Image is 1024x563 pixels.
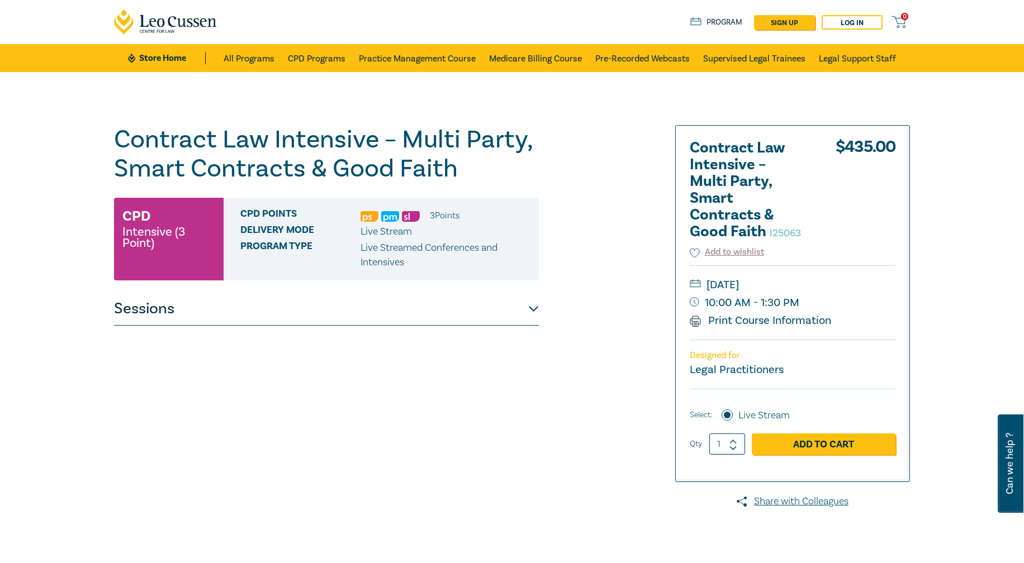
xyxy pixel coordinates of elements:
[901,13,908,20] span: 0
[752,433,895,455] a: Add to Cart
[122,206,150,226] h3: CPD
[240,208,361,223] span: CPD Points
[822,15,883,30] a: Log in
[1004,421,1015,506] span: Can we help ?
[690,438,702,450] label: Qty
[402,211,420,222] img: Substantive Law
[754,15,815,30] a: sign up
[770,227,801,240] small: I25063
[122,226,215,249] small: Intensive (3 Point)
[288,44,345,72] a: CPD Programs
[114,292,539,326] button: Sessions
[240,241,361,270] span: Program type
[361,211,378,222] img: Professional Skills
[489,44,582,72] a: Medicare Billing Course
[690,409,712,421] span: Select:
[690,276,895,294] small: [DATE]
[738,408,790,423] label: Live Stream
[690,246,764,259] button: Add to wishlist
[675,494,910,509] a: Share with Colleagues
[690,140,813,240] h2: Contract Law Intensive – Multi Party, Smart Contracts & Good Faith
[690,362,784,377] small: Legal Practitioners
[224,44,274,72] a: All Programs
[430,208,459,223] li: 3 Point s
[690,313,831,328] a: Print Course Information
[359,44,476,72] a: Practice Management Course
[361,225,412,238] span: Live Stream
[690,16,742,28] a: Program
[690,294,895,312] small: 10:00 AM - 1:30 PM
[690,350,895,361] p: Designed for
[595,44,690,72] a: Pre-Recorded Webcasts
[819,44,896,72] a: Legal Support Staff
[128,52,206,64] a: Store Home
[381,211,399,222] img: Practice Management & Business Skills
[836,140,895,246] div: $ 435.00
[361,241,530,270] p: Live Streamed Conferences and Intensives
[703,44,805,72] a: Supervised Legal Trainees
[240,225,361,239] span: Delivery Mode
[114,125,539,183] h1: Contract Law Intensive – Multi Party, Smart Contracts & Good Faith
[709,433,745,455] input: 1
